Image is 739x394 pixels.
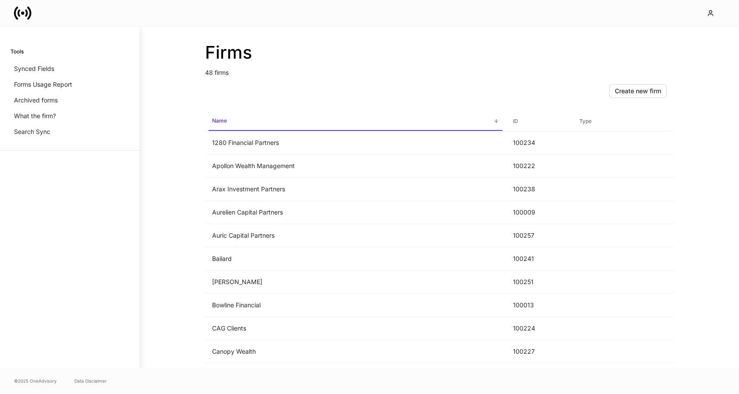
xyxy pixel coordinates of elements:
button: Create new firm [609,84,667,98]
span: Type [576,113,670,130]
h6: Name [212,116,227,125]
td: 100009 [506,201,572,224]
td: Aurelien Capital Partners [205,201,506,224]
span: ID [509,113,569,130]
h6: Type [579,117,592,125]
span: © 2025 OneAdvisory [14,377,57,384]
td: 100222 [506,155,572,178]
a: Search Sync [10,124,129,140]
p: What the firm? [14,112,56,120]
p: Synced Fields [14,64,54,73]
td: 100227 [506,340,572,363]
td: [PERSON_NAME] [205,271,506,294]
td: 100013 [506,294,572,317]
td: 100238 [506,178,572,201]
a: What the firm? [10,108,129,124]
span: Name [209,112,502,131]
h2: Firms [205,42,674,63]
a: Data Disclaimer [74,377,107,384]
td: 100234 [506,131,572,155]
p: 48 firms [205,63,674,77]
td: 1280 Financial Partners [205,131,506,155]
h6: Tools [10,47,24,56]
a: Archived forms [10,92,129,108]
a: Forms Usage Report [10,77,129,92]
td: 100179 [506,363,572,387]
td: 100251 [506,271,572,294]
p: Forms Usage Report [14,80,72,89]
a: Synced Fields [10,61,129,77]
td: Apollon Wealth Management [205,155,506,178]
td: Canvas Wealth Advisors [205,363,506,387]
td: Canopy Wealth [205,340,506,363]
p: Search Sync [14,127,50,136]
td: 100224 [506,317,572,340]
h6: ID [513,117,518,125]
td: 100241 [506,247,572,271]
p: Archived forms [14,96,58,105]
td: Auric Capital Partners [205,224,506,247]
td: Bailard [205,247,506,271]
div: Create new firm [615,87,661,95]
td: Arax Investment Partners [205,178,506,201]
td: Bowline Financial [205,294,506,317]
td: 100257 [506,224,572,247]
td: CAG Clients [205,317,506,340]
